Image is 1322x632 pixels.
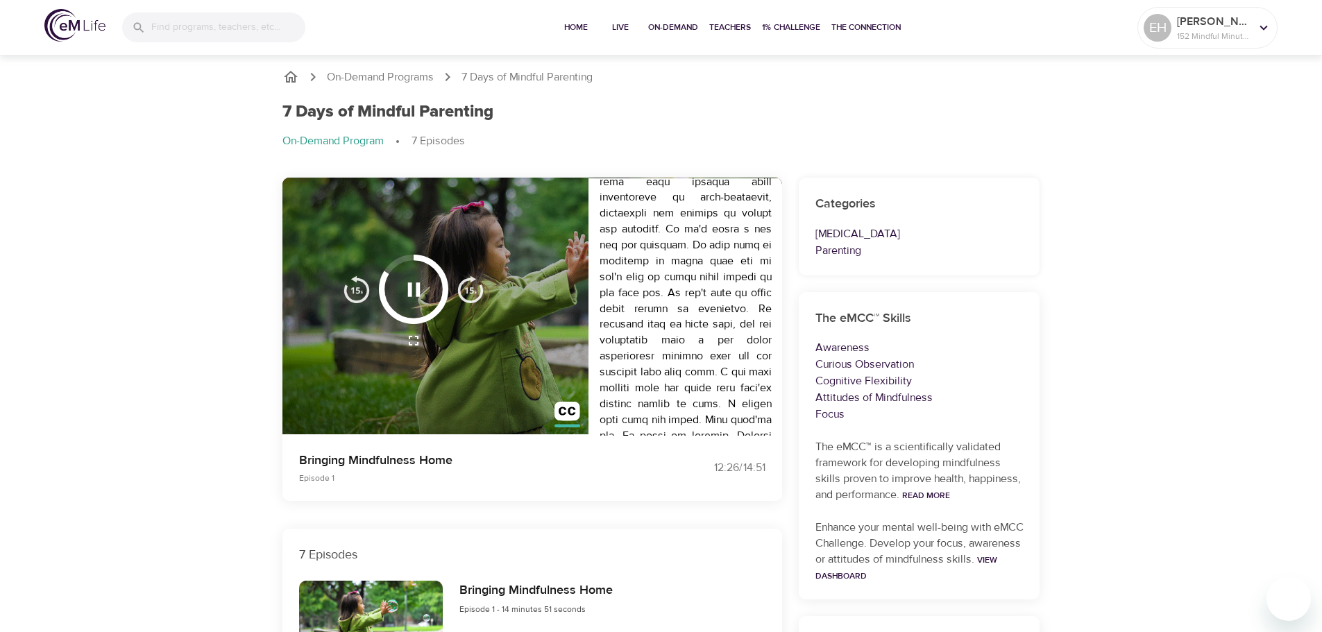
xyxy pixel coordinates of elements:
span: On-Demand [648,20,698,35]
p: Enhance your mental well-being with eMCC Challenge. Develop your focus, awareness or attitudes of... [815,520,1024,583]
span: The Connection [831,20,901,35]
div: 12:26 / 14:51 [661,460,765,476]
p: Curious Observation [815,356,1024,373]
p: Parenting [815,242,1024,259]
iframe: Button to launch messaging window [1266,577,1311,621]
a: Read More [902,490,950,501]
span: 1% Challenge [762,20,820,35]
img: logo [44,9,105,42]
img: close_caption.svg [554,402,580,427]
p: On-Demand Program [282,133,384,149]
h6: Bringing Mindfulness Home [459,581,613,601]
input: Find programs, teachers, etc... [151,12,305,42]
a: View Dashboard [815,554,997,581]
nav: breadcrumb [282,133,1040,150]
span: Episode 1 - 14 minutes 51 seconds [459,604,586,615]
p: Focus [815,406,1024,422]
p: The eMCC™ is a scientifically validated framework for developing mindfulness skills proven to imp... [815,439,1024,503]
p: 152 Mindful Minutes [1177,30,1251,42]
h6: Categories [815,194,1024,214]
img: 15s_next.svg [457,275,484,303]
span: Teachers [709,20,751,35]
p: [PERSON_NAME] [1177,13,1251,30]
p: [MEDICAL_DATA] [815,225,1024,242]
p: Attitudes of Mindfulness [815,389,1024,406]
span: Live [604,20,637,35]
p: Cognitive Flexibility [815,373,1024,389]
p: Episode 1 [299,472,645,484]
p: 7 Episodes [412,133,465,149]
img: 15s_prev.svg [343,275,371,303]
span: Home [559,20,593,35]
div: EH [1144,14,1171,42]
nav: breadcrumb [282,69,1040,85]
h1: 7 Days of Mindful Parenting [282,102,493,122]
p: Bringing Mindfulness Home [299,451,645,470]
button: Transcript/Closed Captions (c) [546,393,588,436]
h6: The eMCC™ Skills [815,309,1024,329]
p: Awareness [815,339,1024,356]
a: On-Demand Programs [327,69,434,85]
p: 7 Days of Mindful Parenting [461,69,593,85]
p: 7 Episodes [299,545,765,564]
